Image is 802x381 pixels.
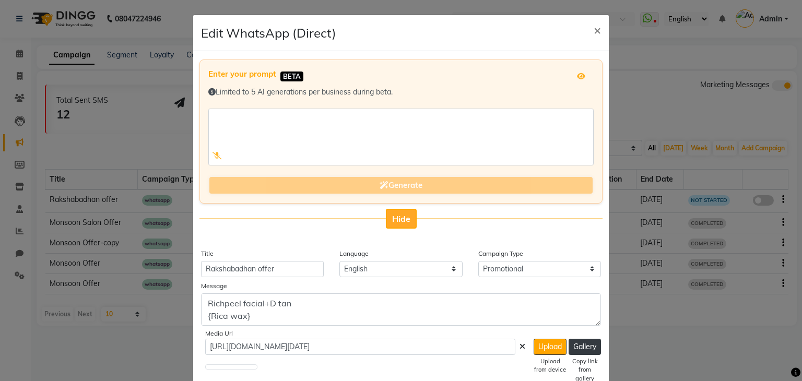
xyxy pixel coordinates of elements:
[205,329,233,338] label: Media Url
[569,339,601,355] button: Gallery
[205,364,257,370] img: Attachment Preview
[208,87,594,98] div: Limited to 5 AI generations per business during beta.
[585,15,609,44] button: Close
[201,281,227,291] label: Message
[534,339,567,355] button: Upload
[534,357,567,375] div: Upload from device
[201,261,324,277] input: Enter Title
[201,23,336,42] h4: Edit WhatsApp (Direct)
[392,213,410,224] span: Hide
[205,339,515,355] input: ex. https://img.dingg.app/invoice.jpg or uploaded image name
[280,72,303,81] span: BETA
[208,68,276,80] label: Enter your prompt
[386,209,417,229] button: Hide
[478,249,523,258] label: Campaign Type
[339,249,369,258] label: Language
[201,249,214,258] label: Title
[594,22,601,38] span: ×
